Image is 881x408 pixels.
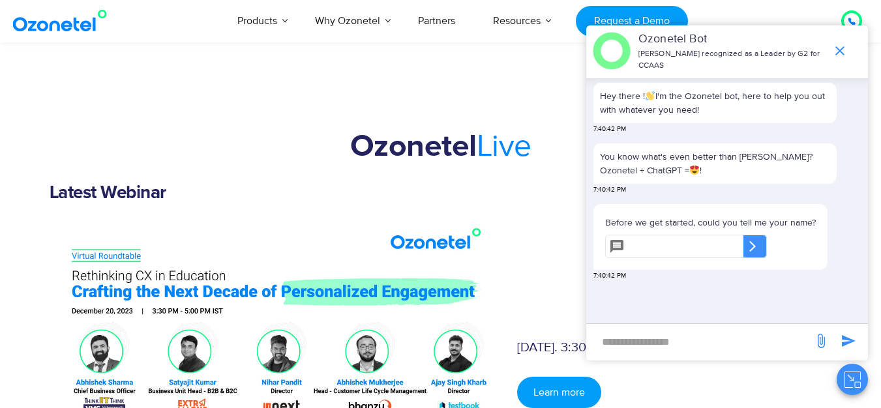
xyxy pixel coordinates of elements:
img: header [593,32,631,70]
h1: Latest Webinar [50,182,832,203]
a: Request a Demo [576,6,687,36]
h2: Ozonetel [50,128,832,165]
span: 7:40:42 PM [593,124,626,134]
span: Live [477,127,531,166]
p: Hey there ! I'm the Ozonetel bot, here to help you out with whatever you need! [600,89,830,117]
span: 7:40:42 PM [593,185,626,195]
img: 😍 [690,166,699,175]
a: Learn more [517,377,601,408]
span: end chat or minimize [827,38,853,64]
span: send message [808,328,834,354]
img: 👋 [646,91,655,100]
p: Before we get started, could you tell me your name? [605,216,816,229]
span: 7:40:42 PM [593,271,626,281]
p: [PERSON_NAME] recognized as a Leader by G2 for CCAAS [638,48,826,72]
date: [DATE]. 3:30 PM - 5:00 PM IST [517,340,688,355]
div: new-msg-input [593,330,807,354]
span: send message [835,328,861,354]
p: You know what's even better than [PERSON_NAME]? Ozonetel + ChatGPT = ! [600,150,830,177]
p: Ozonetel Bot [638,31,826,48]
button: Close chat [837,364,868,395]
